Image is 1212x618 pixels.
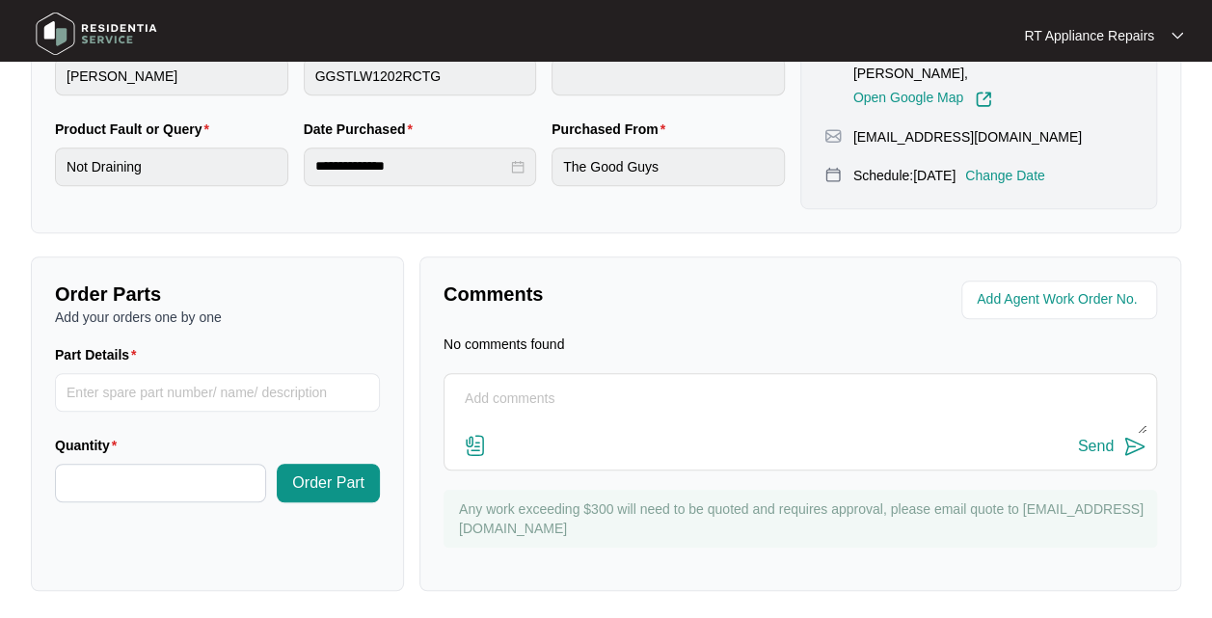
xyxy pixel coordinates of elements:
img: map-pin [824,166,842,183]
p: Change Date [965,166,1045,185]
button: Order Part [277,464,380,502]
input: Product Fault or Query [55,148,288,186]
input: Date Purchased [315,156,508,176]
p: No comments found [444,335,564,354]
span: Order Part [292,471,364,495]
input: Part Details [55,373,380,412]
p: Order Parts [55,281,380,308]
input: Add Agent Work Order No. [977,288,1145,311]
input: Quantity [56,465,265,501]
img: file-attachment-doc.svg [464,434,487,457]
input: Product Model [304,57,537,95]
label: Quantity [55,436,124,455]
a: Open Google Map [853,91,992,108]
label: Date Purchased [304,120,420,139]
img: map-pin [824,127,842,145]
p: Schedule: [DATE] [853,166,956,185]
div: Send [1078,438,1114,455]
button: Send [1078,434,1146,460]
img: Link-External [975,91,992,108]
p: RT Appliance Repairs [1024,26,1154,45]
p: Any work exceeding $300 will need to be quoted and requires approval, please email quote to [EMAI... [459,499,1147,538]
input: Serial Number [552,57,785,95]
p: Add your orders one by one [55,308,380,327]
img: dropdown arrow [1172,31,1183,40]
p: [EMAIL_ADDRESS][DOMAIN_NAME] [853,127,1082,147]
label: Purchased From [552,120,673,139]
img: residentia service logo [29,5,164,63]
p: Comments [444,281,787,308]
label: Product Fault or Query [55,120,217,139]
label: Part Details [55,345,145,364]
input: Purchased From [552,148,785,186]
input: Brand [55,57,288,95]
img: send-icon.svg [1123,435,1146,458]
